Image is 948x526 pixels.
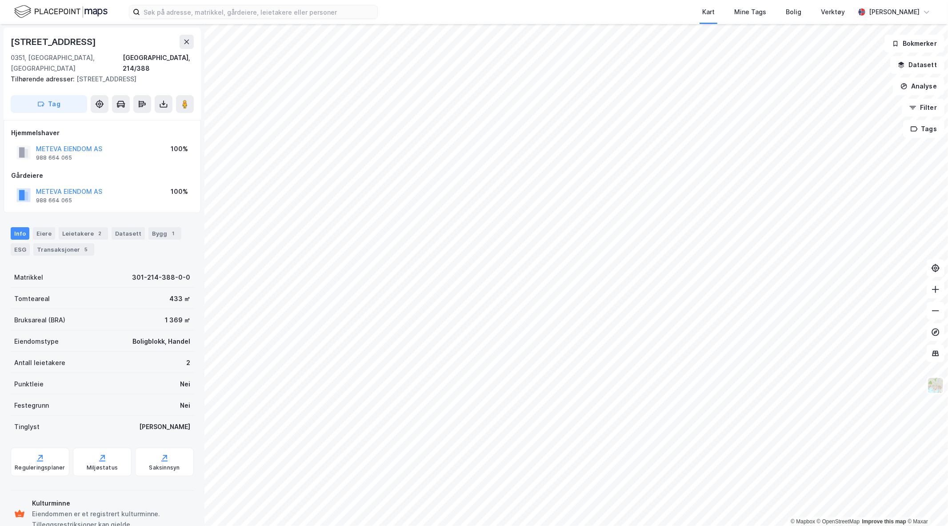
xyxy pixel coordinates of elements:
[171,186,188,197] div: 100%
[59,227,108,240] div: Leietakere
[11,75,76,83] span: Tilhørende adresser:
[702,7,715,17] div: Kart
[140,5,377,19] input: Søk på adresse, matrikkel, gårdeiere, leietakere eller personer
[171,144,188,154] div: 100%
[902,99,944,116] button: Filter
[821,7,845,17] div: Verktøy
[11,243,30,256] div: ESG
[817,518,860,525] a: OpenStreetMap
[903,120,944,138] button: Tags
[96,229,104,238] div: 2
[123,52,194,74] div: [GEOGRAPHIC_DATA], 214/388
[11,74,187,84] div: [STREET_ADDRESS]
[14,357,65,368] div: Antall leietakere
[180,379,190,389] div: Nei
[11,227,29,240] div: Info
[904,483,948,526] div: Kontrollprogram for chat
[132,272,190,283] div: 301-214-388-0-0
[786,7,801,17] div: Bolig
[734,7,766,17] div: Mine Tags
[14,315,65,325] div: Bruksareal (BRA)
[11,128,193,138] div: Hjemmelshaver
[11,95,87,113] button: Tag
[165,315,190,325] div: 1 369 ㎡
[14,400,49,411] div: Festegrunn
[169,293,190,304] div: 433 ㎡
[87,464,118,471] div: Miljøstatus
[927,377,944,394] img: Z
[890,56,944,74] button: Datasett
[904,483,948,526] iframe: Chat Widget
[11,170,193,181] div: Gårdeiere
[11,35,98,49] div: [STREET_ADDRESS]
[33,227,55,240] div: Eiere
[112,227,145,240] div: Datasett
[11,52,123,74] div: 0351, [GEOGRAPHIC_DATA], [GEOGRAPHIC_DATA]
[791,518,815,525] a: Mapbox
[82,245,91,254] div: 5
[139,422,190,432] div: [PERSON_NAME]
[14,379,44,389] div: Punktleie
[36,154,72,161] div: 988 664 065
[132,336,190,347] div: Boligblokk, Handel
[169,229,178,238] div: 1
[148,227,181,240] div: Bygg
[180,400,190,411] div: Nei
[14,4,108,20] img: logo.f888ab2527a4732fd821a326f86c7f29.svg
[14,336,59,347] div: Eiendomstype
[14,272,43,283] div: Matrikkel
[14,422,40,432] div: Tinglyst
[869,7,920,17] div: [PERSON_NAME]
[893,77,944,95] button: Analyse
[14,293,50,304] div: Tomteareal
[884,35,944,52] button: Bokmerker
[33,243,94,256] div: Transaksjoner
[186,357,190,368] div: 2
[149,464,180,471] div: Saksinnsyn
[15,464,65,471] div: Reguleringsplaner
[862,518,906,525] a: Improve this map
[32,498,190,509] div: Kulturminne
[36,197,72,204] div: 988 664 065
